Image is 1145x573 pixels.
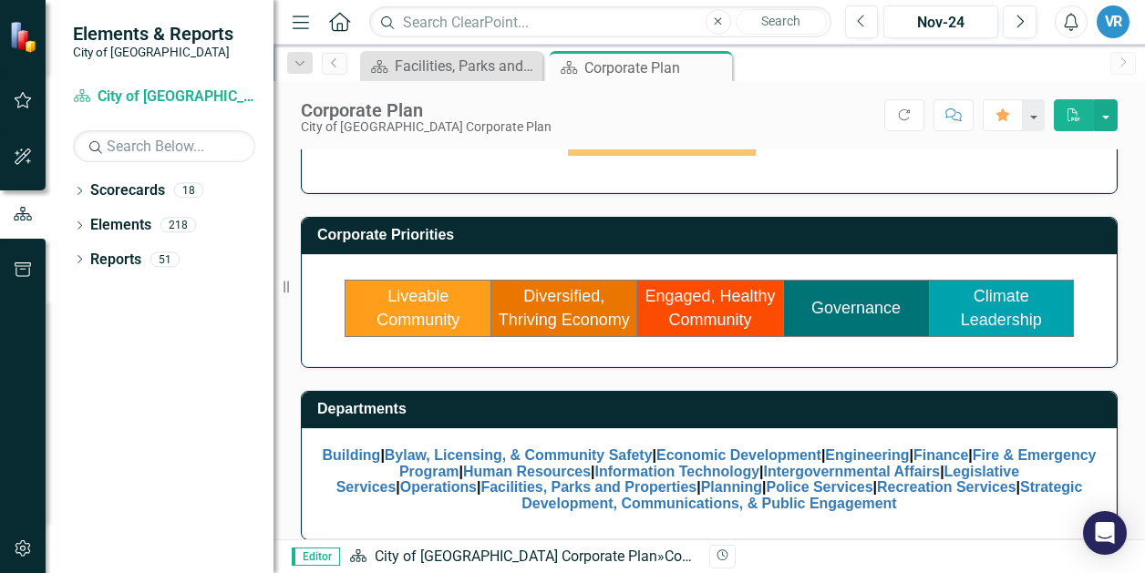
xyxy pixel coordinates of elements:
a: City of [GEOGRAPHIC_DATA] Corporate Plan [375,547,657,565]
a: Legislative Services [336,464,1019,496]
a: Intergovernmental Affairs [764,464,941,479]
div: City of [GEOGRAPHIC_DATA] Corporate Plan [301,120,552,134]
a: Engineering [825,447,909,463]
div: Open Intercom Messenger [1083,511,1127,555]
span: Elements & Reports [73,23,233,45]
a: Human Resources [463,464,591,479]
span: | | | | | | | | | | | | | | | [323,447,1097,511]
button: VR [1097,5,1130,38]
a: Elements [90,215,151,236]
a: Strategic Development, Communications, & Public Engagement [521,479,1082,511]
a: Engaged, Healthy Community [645,287,775,329]
span: Search [761,14,800,28]
small: City of [GEOGRAPHIC_DATA] [73,45,233,59]
a: Climate Leadership [961,287,1042,329]
div: Nov-24 [890,12,992,34]
a: Finance [913,447,968,463]
a: Governance [811,299,901,317]
a: Information Technology [595,464,760,479]
a: Planning [701,479,762,495]
span: Editor [292,547,340,566]
a: Facilities, Parks and Properties [365,55,538,77]
a: Police Services [767,479,873,495]
div: Facilities, Parks and Properties [395,55,538,77]
a: Liveable Community [377,287,459,329]
input: Search ClearPoint... [369,6,830,38]
a: Diversified, Thriving Economy [499,287,630,329]
div: Corporate Plan [665,547,760,565]
a: Economic Development [656,447,821,463]
input: Search Below... [73,130,255,162]
h3: Departments [317,401,1108,417]
h3: Corporate Priorities [317,227,1108,243]
div: » [349,547,696,568]
a: Facilities, Parks and Properties [480,479,696,495]
button: Search [736,9,827,35]
a: Operations [400,479,477,495]
div: 51 [150,251,180,267]
button: Nov-24 [883,5,998,38]
a: City of [GEOGRAPHIC_DATA] Corporate Plan [73,87,255,107]
a: Building [323,447,381,463]
div: 218 [160,218,196,233]
div: 18 [174,183,203,199]
img: ClearPoint Strategy [9,21,41,53]
div: Corporate Plan [301,100,552,120]
a: Scorecards [90,180,165,201]
div: Corporate Plan [584,56,727,79]
a: Bylaw, Licensing, & Community Safety [385,447,653,463]
a: Recreation Services [877,479,1016,495]
a: Reports [90,250,141,271]
a: Fire & Emergency Program [399,447,1097,479]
